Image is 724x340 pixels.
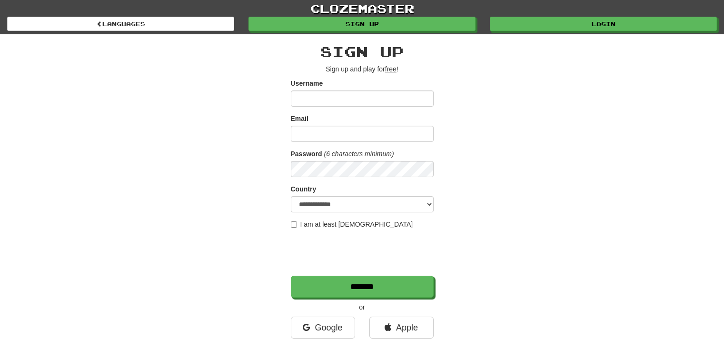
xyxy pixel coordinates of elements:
[291,317,355,339] a: Google
[369,317,434,339] a: Apple
[490,17,717,31] a: Login
[248,17,476,31] a: Sign up
[291,302,434,312] p: or
[291,221,297,228] input: I am at least [DEMOGRAPHIC_DATA]
[291,149,322,159] label: Password
[385,65,397,73] u: free
[291,44,434,60] h2: Sign up
[291,114,308,123] label: Email
[291,79,323,88] label: Username
[7,17,234,31] a: Languages
[291,184,317,194] label: Country
[291,234,436,271] iframe: reCAPTCHA
[324,150,394,158] em: (6 characters minimum)
[291,220,413,229] label: I am at least [DEMOGRAPHIC_DATA]
[291,64,434,74] p: Sign up and play for !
